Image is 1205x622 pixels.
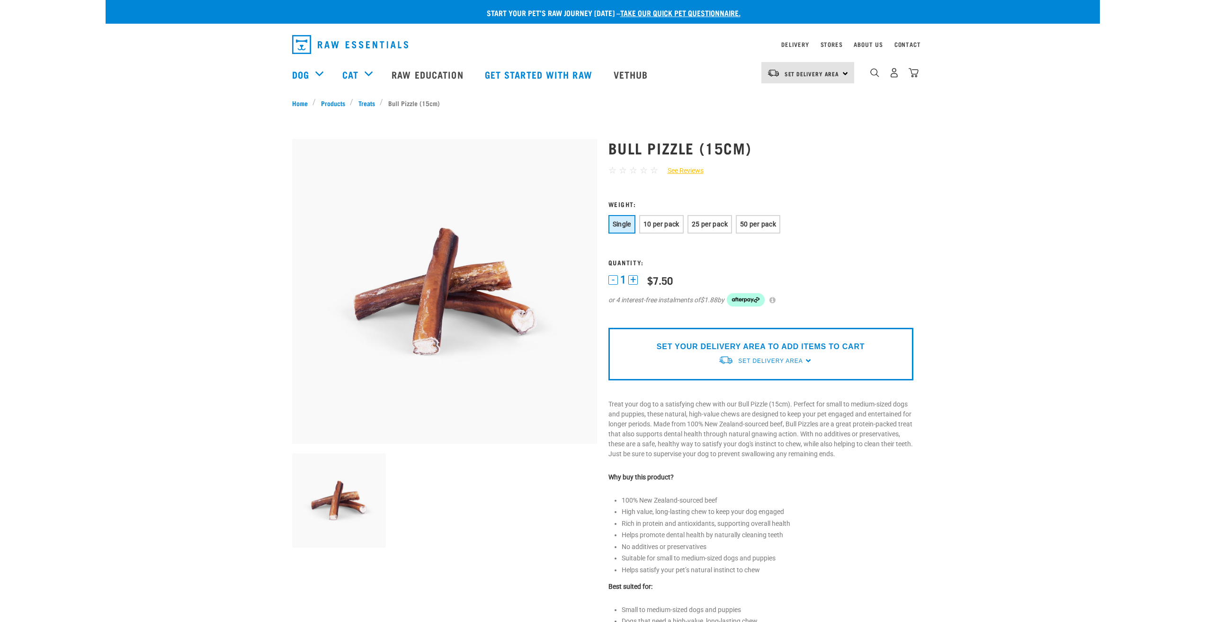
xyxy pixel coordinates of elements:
p: Start your pet’s raw journey [DATE] – [113,7,1107,18]
li: Helps promote dental health by naturally cleaning teeth [622,530,913,540]
span: 1 [620,275,626,285]
button: 10 per pack [639,215,684,234]
strong: Why buy this product? [608,473,674,481]
img: Afterpay [727,293,765,306]
li: Small to medium-sized dogs and puppies [622,605,913,615]
strong: Best suited for: [608,583,652,590]
span: Set Delivery Area [785,72,839,75]
a: About Us [854,43,883,46]
a: Vethub [604,55,660,93]
h3: Quantity: [608,259,913,266]
a: Treats [353,98,380,108]
nav: dropdown navigation [285,31,921,58]
li: No additives or preservatives [622,542,913,552]
h3: Weight: [608,200,913,207]
li: Suitable for small to medium-sized dogs and puppies [622,553,913,563]
img: Raw Essentials Logo [292,35,408,54]
span: Set Delivery Area [738,358,803,364]
button: 25 per pack [687,215,732,234]
a: Home [292,98,313,108]
button: 50 per pack [736,215,780,234]
span: ☆ [650,165,658,176]
button: Single [608,215,635,234]
p: Treat your dog to a satisfying chew with our Bull Pizzle (15cm). Perfect for small to medium-size... [608,399,913,459]
span: Single [613,220,631,228]
button: + [628,275,638,285]
p: SET YOUR DELIVERY AREA TO ADD ITEMS TO CART [657,341,865,352]
a: Contact [894,43,921,46]
li: High value, long-lasting chew to keep your dog engaged [622,507,913,517]
nav: breadcrumbs [292,98,913,108]
span: ☆ [608,165,616,176]
img: home-icon@2x.png [909,68,919,78]
a: take our quick pet questionnaire. [620,10,741,15]
a: Delivery [781,43,809,46]
span: $1.88 [700,295,717,305]
img: van-moving.png [767,69,780,77]
span: ☆ [619,165,627,176]
span: 25 per pack [692,220,728,228]
button: - [608,275,618,285]
a: Dog [292,67,309,81]
img: home-icon-1@2x.png [870,68,879,77]
span: ☆ [629,165,637,176]
div: $7.50 [647,274,673,286]
a: Products [316,98,350,108]
span: 50 per pack [740,220,776,228]
a: Stores [821,43,843,46]
span: 10 per pack [643,220,679,228]
img: Bull Pizzle [292,139,597,444]
li: Helps satisfy your pet’s natural instinct to chew [622,565,913,575]
li: 100% New Zealand-sourced beef [622,496,913,505]
div: or 4 interest-free instalments of by [608,293,913,306]
img: van-moving.png [718,355,733,365]
img: Bull Pizzle [292,453,386,548]
a: Raw Education [382,55,475,93]
a: Get started with Raw [475,55,604,93]
nav: dropdown navigation [106,55,1100,93]
a: Cat [342,67,358,81]
img: user.png [889,68,899,78]
h1: Bull Pizzle (15cm) [608,139,913,156]
a: See Reviews [658,166,704,176]
li: Rich in protein and antioxidants, supporting overall health [622,519,913,529]
span: ☆ [640,165,648,176]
